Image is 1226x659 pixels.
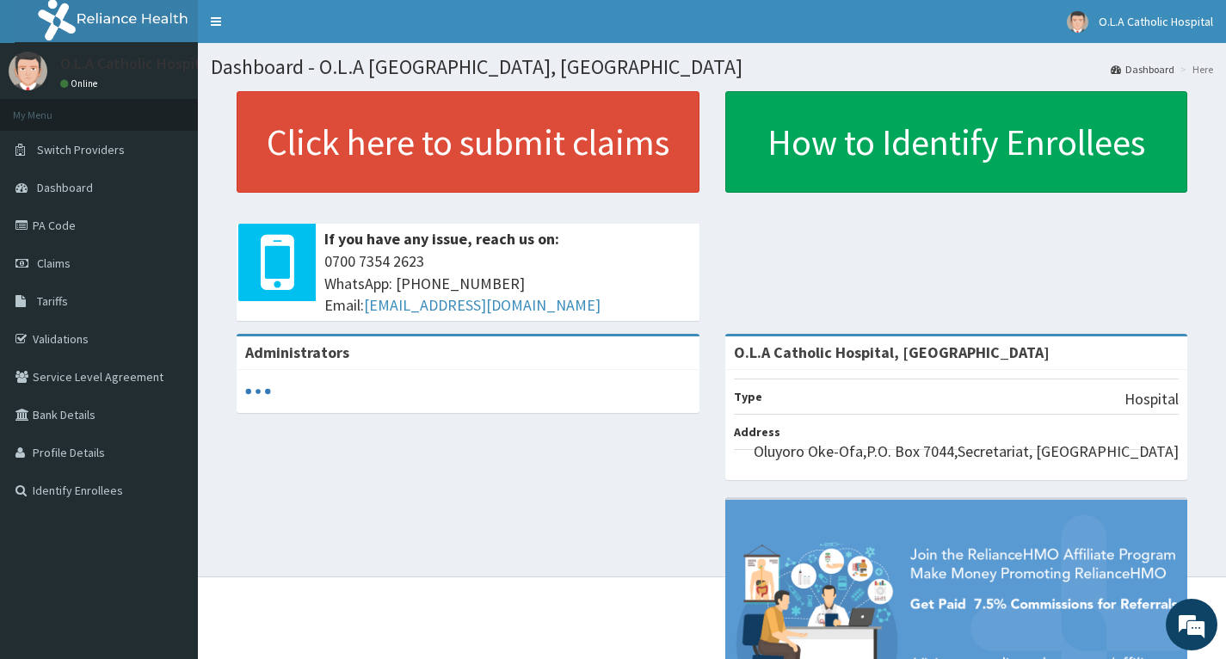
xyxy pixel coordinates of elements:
svg: audio-loading [245,379,271,404]
p: Oluyoro Oke-Ofa,P.O. Box 7044,Secretariat, [GEOGRAPHIC_DATA] [754,440,1179,463]
b: If you have any issue, reach us on: [324,229,559,249]
span: 0700 7354 2623 WhatsApp: [PHONE_NUMBER] Email: [324,250,691,317]
a: Online [60,77,102,89]
a: How to Identify Enrollees [725,91,1188,193]
b: Address [734,424,780,440]
li: Here [1176,62,1213,77]
p: Hospital [1124,388,1179,410]
b: Type [734,389,762,404]
span: Dashboard [37,180,93,195]
img: User Image [9,52,47,90]
p: O.L.A Catholic Hospital [60,56,213,71]
a: [EMAIL_ADDRESS][DOMAIN_NAME] [364,295,601,315]
h1: Dashboard - O.L.A [GEOGRAPHIC_DATA], [GEOGRAPHIC_DATA] [211,56,1213,78]
span: Switch Providers [37,142,125,157]
img: User Image [1067,11,1088,33]
b: Administrators [245,342,349,362]
span: Claims [37,256,71,271]
span: O.L.A Catholic Hospital [1099,14,1213,29]
strong: O.L.A Catholic Hospital, [GEOGRAPHIC_DATA] [734,342,1050,362]
a: Dashboard [1111,62,1174,77]
span: Tariffs [37,293,68,309]
a: Click here to submit claims [237,91,699,193]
